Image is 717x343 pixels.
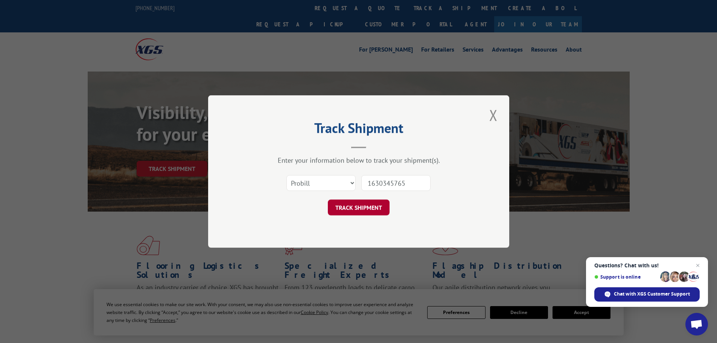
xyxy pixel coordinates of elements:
[487,105,500,125] button: Close modal
[685,313,708,335] a: Open chat
[594,287,700,302] span: Chat with XGS Customer Support
[246,123,472,137] h2: Track Shipment
[361,175,431,191] input: Number(s)
[594,262,700,268] span: Questions? Chat with us!
[328,200,390,215] button: TRACK SHIPMENT
[246,156,472,165] div: Enter your information below to track your shipment(s).
[594,274,658,280] span: Support is online
[614,291,690,297] span: Chat with XGS Customer Support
